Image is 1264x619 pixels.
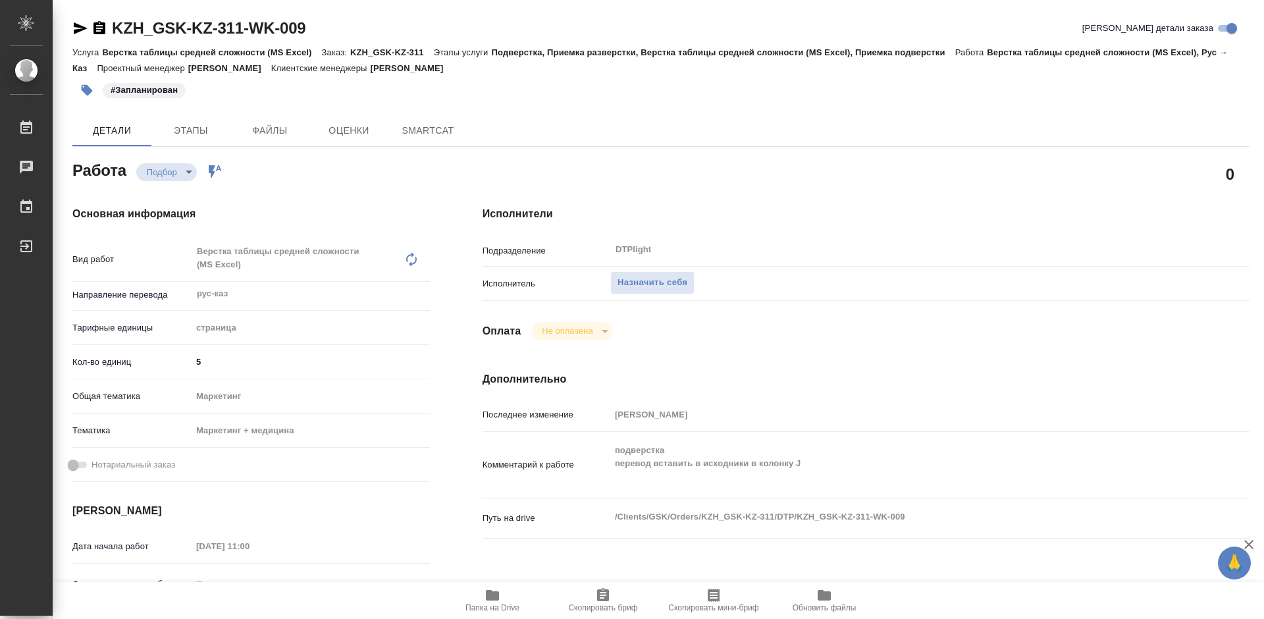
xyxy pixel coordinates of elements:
[72,157,126,181] h2: Работа
[102,47,321,57] p: Верстка таблицы средней сложности (MS Excel)
[465,603,519,612] span: Папка на Drive
[483,458,610,471] p: Комментарий к работе
[136,163,197,181] div: Подбор
[793,603,856,612] span: Обновить файлы
[101,84,187,95] span: Запланирован
[610,439,1186,488] textarea: подверстка перевод вставить в исходники в колонку J
[192,419,430,442] div: Маркетинг + медицина
[72,503,430,519] h4: [PERSON_NAME]
[396,122,460,139] span: SmartCat
[72,288,192,302] p: Направление перевода
[317,122,381,139] span: Оценки
[568,603,637,612] span: Скопировать бриф
[492,47,955,57] p: Подверстка, Приемка разверстки, Верстка таблицы средней сложности (MS Excel), Приемка подверстки
[72,356,192,369] p: Кол-во единиц
[483,206,1250,222] h4: Исполнители
[72,578,192,591] p: Факт. дата начала работ
[188,63,271,73] p: [PERSON_NAME]
[1082,22,1213,35] span: [PERSON_NAME] детали заказа
[483,277,610,290] p: Исполнитель
[1223,549,1246,577] span: 🙏
[80,122,144,139] span: Детали
[668,603,758,612] span: Скопировать мини-бриф
[72,20,88,36] button: Скопировать ссылку для ЯМессенджера
[322,47,350,57] p: Заказ:
[97,63,188,73] p: Проектный менеджер
[72,540,192,553] p: Дата начала работ
[370,63,453,73] p: [PERSON_NAME]
[238,122,302,139] span: Файлы
[92,458,175,471] span: Нотариальный заказ
[548,582,658,619] button: Скопировать бриф
[483,371,1250,387] h4: Дополнительно
[112,19,306,37] a: KZH_GSK-KZ-311-WK-009
[192,317,430,339] div: страница
[1226,163,1234,185] h2: 0
[159,122,223,139] span: Этапы
[72,321,192,335] p: Тарифные единицы
[350,47,434,57] p: KZH_GSK-KZ-311
[658,582,769,619] button: Скопировать мини-бриф
[483,512,610,525] p: Путь на drive
[610,405,1186,424] input: Пустое поле
[192,574,307,593] input: Пустое поле
[111,84,178,97] p: #Запланирован
[192,352,430,371] input: ✎ Введи что-нибудь
[610,271,695,294] button: Назначить себя
[483,408,610,421] p: Последнее изменение
[610,506,1186,528] textarea: /Clients/GSK/Orders/KZH_GSK-KZ-311/DTP/KZH_GSK-KZ-311-WK-009
[531,322,612,340] div: Подбор
[72,76,101,105] button: Добавить тэг
[618,275,687,290] span: Назначить себя
[72,206,430,222] h4: Основная информация
[538,325,596,336] button: Не оплачена
[192,537,307,556] input: Пустое поле
[192,385,430,408] div: Маркетинг
[955,47,987,57] p: Работа
[271,63,371,73] p: Клиентские менеджеры
[72,47,102,57] p: Услуга
[769,582,880,619] button: Обновить файлы
[143,167,181,178] button: Подбор
[483,244,610,257] p: Подразделение
[437,582,548,619] button: Папка на Drive
[72,390,192,403] p: Общая тематика
[72,424,192,437] p: Тематика
[92,20,107,36] button: Скопировать ссылку
[72,253,192,266] p: Вид работ
[434,47,492,57] p: Этапы услуги
[1218,547,1251,579] button: 🙏
[483,323,521,339] h4: Оплата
